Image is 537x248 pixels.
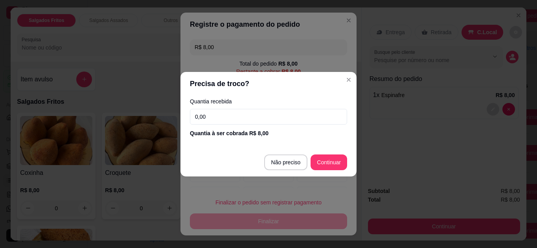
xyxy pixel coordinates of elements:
div: Quantia à ser cobrada R$ 8,00 [190,129,347,137]
button: Close [342,73,355,86]
button: Não preciso [264,154,308,170]
label: Quantia recebida [190,99,347,104]
button: Continuar [311,154,347,170]
header: Precisa de troco? [180,72,357,96]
